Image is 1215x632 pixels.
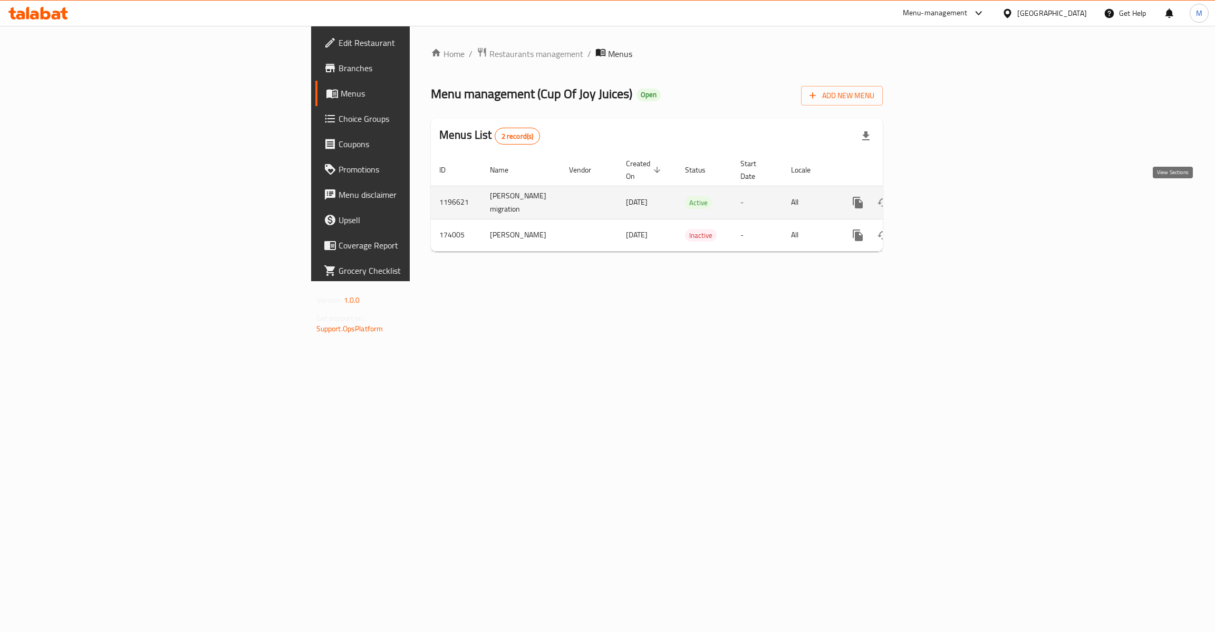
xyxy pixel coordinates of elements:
[495,128,541,145] div: Total records count
[339,112,506,125] span: Choice Groups
[316,293,342,307] span: Version:
[481,219,561,251] td: [PERSON_NAME]
[569,164,605,176] span: Vendor
[315,157,514,182] a: Promotions
[431,154,955,252] table: enhanced table
[315,55,514,81] a: Branches
[439,164,459,176] span: ID
[637,89,661,101] div: Open
[871,190,896,215] button: Change Status
[339,264,506,277] span: Grocery Checklist
[871,223,896,248] button: Change Status
[341,87,506,100] span: Menus
[315,106,514,131] a: Choice Groups
[490,164,522,176] span: Name
[315,182,514,207] a: Menu disclaimer
[587,47,591,60] li: /
[732,219,783,251] td: -
[316,311,365,325] span: Get support on:
[853,123,879,149] div: Export file
[732,186,783,219] td: -
[845,223,871,248] button: more
[339,239,506,252] span: Coverage Report
[315,207,514,233] a: Upsell
[339,214,506,226] span: Upsell
[339,138,506,150] span: Coupons
[740,157,770,183] span: Start Date
[339,62,506,74] span: Branches
[791,164,824,176] span: Locale
[685,164,719,176] span: Status
[845,190,871,215] button: more
[837,154,955,186] th: Actions
[431,82,632,106] span: Menu management ( Cup Of Joy Juices )
[439,127,540,145] h2: Menus List
[339,163,506,176] span: Promotions
[315,131,514,157] a: Coupons
[1196,7,1202,19] span: M
[903,7,968,20] div: Menu-management
[481,186,561,219] td: [PERSON_NAME] migration
[626,195,648,209] span: [DATE]
[783,219,837,251] td: All
[637,90,661,99] span: Open
[431,47,883,61] nav: breadcrumb
[685,197,712,209] span: Active
[316,322,383,336] a: Support.OpsPlatform
[339,36,506,49] span: Edit Restaurant
[608,47,632,60] span: Menus
[315,30,514,55] a: Edit Restaurant
[685,196,712,209] div: Active
[315,81,514,106] a: Menus
[801,86,883,106] button: Add New Menu
[495,131,540,141] span: 2 record(s)
[477,47,583,61] a: Restaurants management
[344,293,360,307] span: 1.0.0
[809,89,874,102] span: Add New Menu
[783,186,837,219] td: All
[339,188,506,201] span: Menu disclaimer
[626,228,648,242] span: [DATE]
[315,258,514,283] a: Grocery Checklist
[685,229,717,242] span: Inactive
[626,157,664,183] span: Created On
[1017,7,1087,19] div: [GEOGRAPHIC_DATA]
[489,47,583,60] span: Restaurants management
[315,233,514,258] a: Coverage Report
